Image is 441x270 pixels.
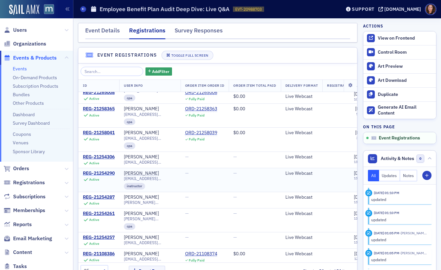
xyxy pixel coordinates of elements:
span: [DATE] [354,251,368,257]
div: Fully Paid [189,113,204,117]
span: [EMAIL_ADDRESS][DOMAIN_NAME] [124,160,176,165]
div: Active [89,258,99,262]
time: 11:05 AM [354,240,369,244]
span: $0.00 [233,251,245,257]
span: ID [83,83,87,88]
span: — [185,194,189,200]
a: Orders [4,165,29,172]
a: [PERSON_NAME] [124,235,159,241]
a: [PERSON_NAME] [124,154,159,160]
span: User Info [124,83,143,88]
span: [DATE] [354,234,367,240]
button: AddFilter [145,67,172,76]
div: [PERSON_NAME] [124,194,159,200]
span: $0.00 [233,93,245,99]
span: Reports [13,221,32,228]
time: 12:20 PM [354,256,369,261]
span: — [233,194,237,200]
h4: Event Registrations [97,52,157,59]
div: [PERSON_NAME] [124,130,159,136]
div: Update [365,189,372,196]
h4: Actions [363,23,383,29]
input: Search… [81,67,143,76]
div: Live Webcast [285,194,318,200]
a: Subscription Products [13,83,58,89]
div: updated [371,196,427,202]
div: Active [89,201,99,206]
time: 11:13 AM [354,159,369,164]
span: Profile [425,4,436,15]
button: [DOMAIN_NAME] [378,7,423,11]
div: Live Webcast [285,130,318,136]
a: Email Marketing [4,235,52,242]
span: [EMAIL_ADDRESS][DOMAIN_NAME] [124,136,176,141]
time: 10:53 AM [354,97,369,101]
div: Fully Paid [189,137,204,141]
img: SailAMX [44,4,54,14]
div: Survey Responses [175,26,223,38]
button: Notes [400,170,417,181]
div: Generate AI Email Content [378,104,433,116]
span: [DATE] [354,170,367,176]
span: Order Item Total Paid [233,83,276,88]
div: View on Frontend [378,35,433,41]
span: Order Item Order ID [185,83,224,88]
a: Art Preview [363,59,436,73]
div: Support [352,6,374,12]
div: Live Webcast [285,154,318,160]
time: 3:14 PM [356,135,369,140]
span: Tasks [13,263,27,270]
span: [PERSON_NAME][EMAIL_ADDRESS][PERSON_NAME][DOMAIN_NAME] [124,216,176,221]
div: Art Download [378,78,433,83]
span: Users [13,27,27,34]
a: Memberships [4,207,45,214]
span: Email Marketing [13,235,52,242]
h1: Employee Benefit Plan Audit Deep Dive: Live Q&A [100,5,230,13]
span: Registration Date [327,83,363,88]
span: [DATE] [354,210,367,216]
span: [DATE] [354,91,367,97]
div: Fully Paid [189,97,204,101]
span: Delivery Format [285,83,318,88]
time: 8/18/2025 01:05 PM [374,251,399,255]
a: Dashboard [13,112,35,117]
div: updated [371,237,427,243]
div: Event Details [85,26,120,38]
span: Content [13,249,32,256]
span: [EMAIL_ADDRESS][DOMAIN_NAME] [124,240,176,245]
div: cpa [124,142,135,149]
a: ORD-21258363 [185,106,217,112]
a: REG-21254290 [83,171,115,176]
a: Venues [13,140,29,146]
a: REG-21108386 [83,251,115,257]
span: Organizations [13,40,46,47]
span: Events & Products [13,54,57,62]
time: 11:06 AM [354,216,369,221]
div: Active [89,177,99,182]
a: [PERSON_NAME] [124,211,159,217]
span: Registrations [13,179,45,186]
div: REG-21254257 [83,235,115,241]
button: Duplicate [363,87,436,101]
div: Art Preview [378,63,433,69]
span: [DATE] [355,130,369,135]
div: ORD-21108374 [185,251,217,257]
div: Live Webcast [285,235,318,241]
span: Activity & Notes [381,155,414,162]
div: Live Webcast [285,251,318,257]
div: Update [365,230,372,237]
div: Active [89,218,99,222]
span: $0.00 [233,106,245,112]
div: Live Webcast [285,94,318,99]
time: 11:10 AM [354,200,369,204]
a: Control Room [363,45,436,59]
div: ORD-21258039 [185,130,217,136]
a: Sponsor Library [13,149,45,154]
span: Orders [13,165,29,172]
a: [PERSON_NAME] [124,106,159,112]
span: $0.00 [233,130,245,135]
time: 8/18/2025 01:10 PM [374,190,399,195]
